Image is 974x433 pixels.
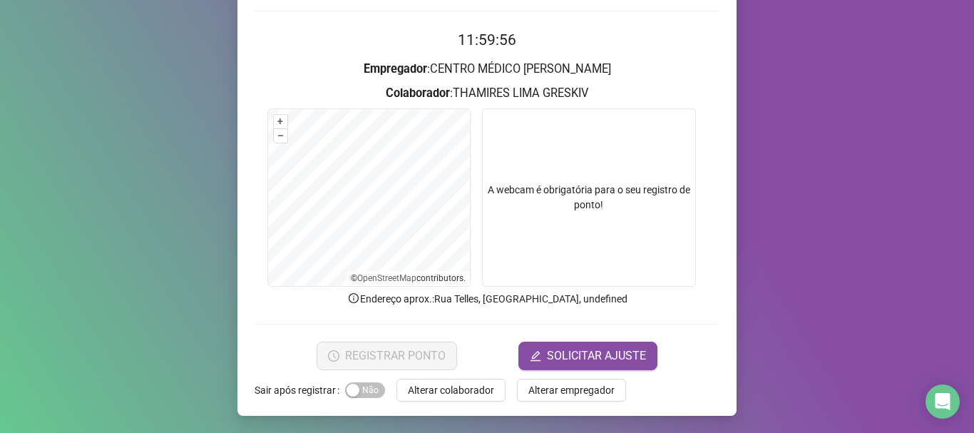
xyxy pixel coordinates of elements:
[347,292,360,305] span: info-circle
[408,382,494,398] span: Alterar colaborador
[255,291,719,307] p: Endereço aprox. : Rua Telles, [GEOGRAPHIC_DATA], undefined
[547,347,646,365] span: SOLICITAR AJUSTE
[926,384,960,419] div: Open Intercom Messenger
[518,342,657,370] button: editSOLICITAR AJUSTE
[255,60,719,78] h3: : CENTRO MÉDICO [PERSON_NAME]
[458,31,516,49] time: 11:59:56
[530,350,541,362] span: edit
[364,62,427,76] strong: Empregador
[482,108,696,287] div: A webcam é obrigatória para o seu registro de ponto!
[351,273,466,283] li: © contributors.
[396,379,506,402] button: Alterar colaborador
[274,129,287,143] button: –
[517,379,626,402] button: Alterar empregador
[357,273,416,283] a: OpenStreetMap
[317,342,457,370] button: REGISTRAR PONTO
[255,84,719,103] h3: : THAMIRES LIMA GRESKIV
[528,382,615,398] span: Alterar empregador
[274,115,287,128] button: +
[386,86,450,100] strong: Colaborador
[255,379,345,402] label: Sair após registrar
